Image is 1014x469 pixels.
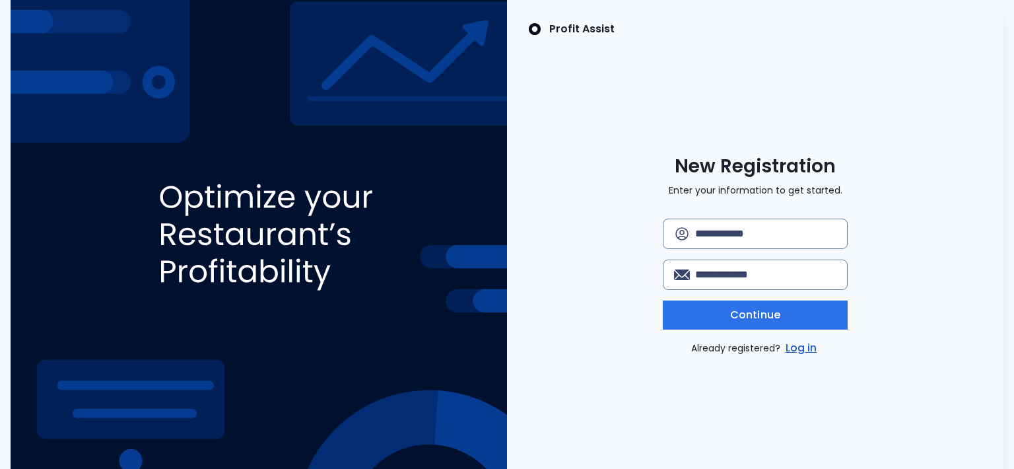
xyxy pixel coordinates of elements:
[730,307,780,323] span: Continue
[691,340,820,356] p: Already registered?
[783,340,820,356] a: Log in
[528,21,541,37] img: SpotOn Logo
[669,184,842,198] p: Enter your information to get started.
[663,301,848,330] button: Continue
[675,155,836,178] span: New Registration
[549,21,615,37] p: Profit Assist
